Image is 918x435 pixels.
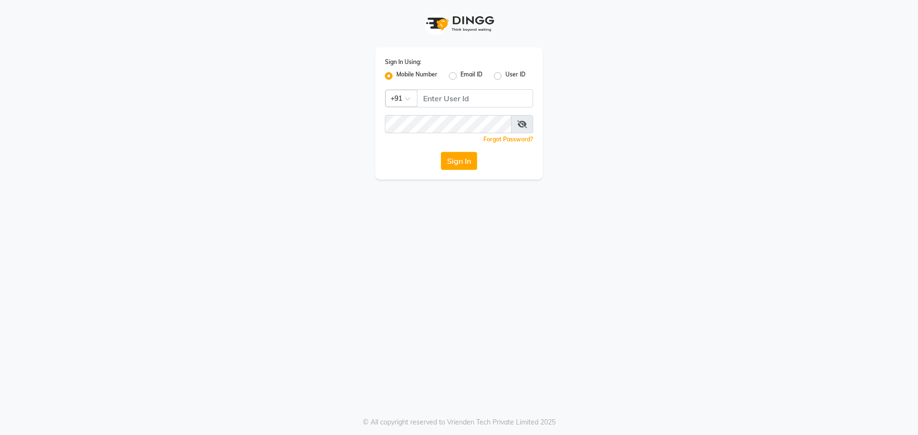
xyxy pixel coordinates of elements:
label: Mobile Number [396,70,437,82]
a: Forgot Password? [483,136,533,143]
input: Username [385,115,512,133]
label: Email ID [460,70,482,82]
button: Sign In [441,152,477,170]
img: logo1.svg [421,10,497,38]
label: User ID [505,70,525,82]
label: Sign In Using: [385,58,421,66]
input: Username [417,89,533,107]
